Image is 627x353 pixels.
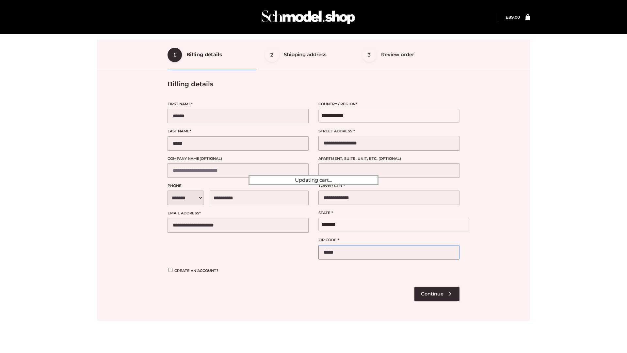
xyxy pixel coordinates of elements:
bdi: 89.00 [506,15,520,20]
div: Updating cart... [249,175,378,185]
img: Schmodel Admin 964 [259,4,357,30]
a: £89.00 [506,15,520,20]
span: £ [506,15,508,20]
